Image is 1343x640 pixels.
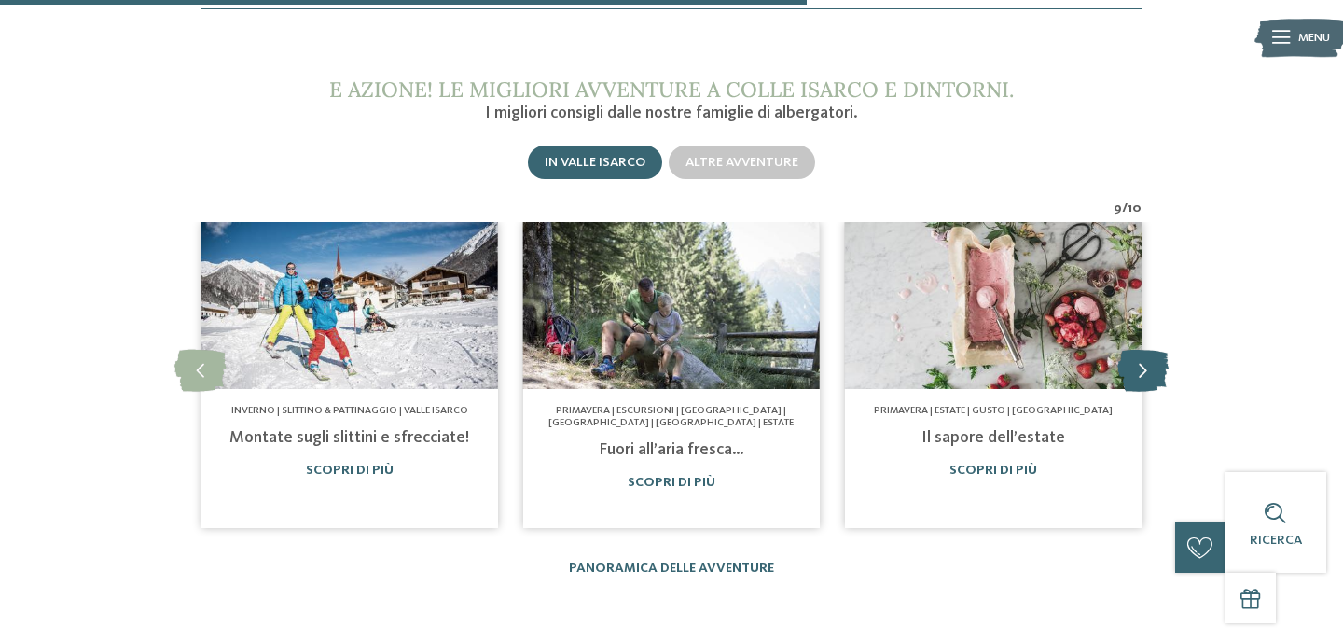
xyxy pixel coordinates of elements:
img: Hotel a Colle Isarco per la famiglia che ama la natura [845,222,1142,389]
a: Il sapore dell’estate [921,429,1065,446]
a: Scopri di più [306,464,394,477]
a: Fuori all’aria fresca… [599,441,744,458]
span: 10 [1128,199,1142,217]
img: Hotel a Colle Isarco per la famiglia che ama la natura [523,222,820,389]
span: E azione! Le migliori avventure a Colle Isarco e dintorni. [329,76,1014,103]
a: Scopri di più [949,464,1037,477]
img: Hotel a Colle Isarco per la famiglia che ama la natura [201,222,497,389]
span: In Valle Isarco [545,156,645,169]
span: I migliori consigli dalle nostre famiglie di albergatori. [485,104,858,121]
span: Primavera | Estate | Gusto | [GEOGRAPHIC_DATA] [874,406,1113,416]
span: Ricerca [1250,534,1302,547]
a: Montate sugli slittini e sfrecciate! [229,429,469,446]
span: 9 [1114,199,1122,217]
span: Altre avventure [685,156,798,169]
a: Scopri di più [628,476,715,489]
span: Inverno | Slittino & pattinaggio | Valle Isarco [231,406,468,416]
span: Primavera | Escursioni | [GEOGRAPHIC_DATA] | [GEOGRAPHIC_DATA] | [GEOGRAPHIC_DATA] | Estate [548,406,794,428]
span: / [1122,199,1128,217]
a: Panoramica delle avventure [569,562,774,575]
